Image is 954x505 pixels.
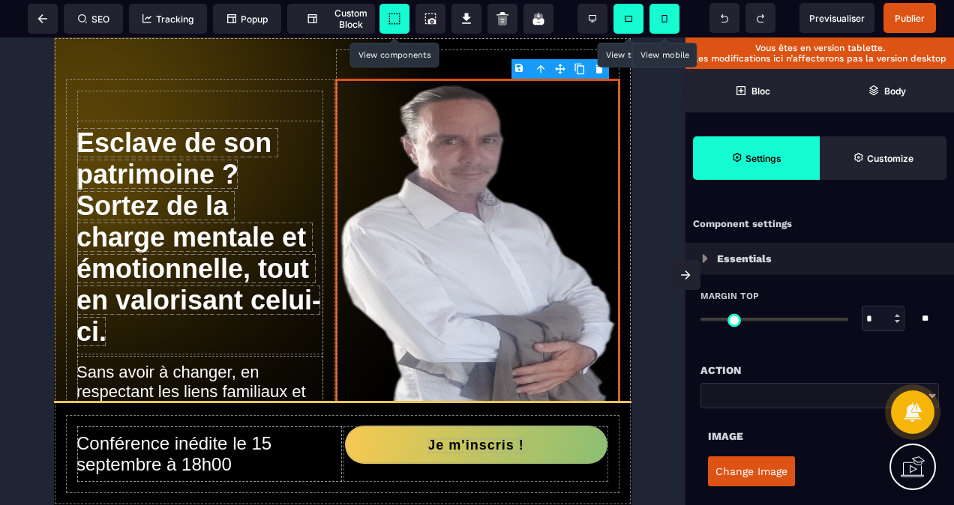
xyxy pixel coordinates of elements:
span: Open Blocks [685,69,820,112]
button: Je m'inscris ! [291,388,553,426]
span: Popup [227,13,268,25]
p: Vous êtes en version tablette. [693,43,946,53]
span: Margin Top [700,290,759,302]
span: Custom Block [295,7,367,30]
p: Essentials [717,250,772,267]
strong: Body [884,85,906,97]
div: Action [700,361,939,379]
span: Tracking [142,13,193,25]
strong: Bloc [751,85,770,97]
span: SEO [78,13,109,25]
span: Publier [895,13,925,24]
p: Les modifications ici n’affecterons pas la version desktop [693,53,946,64]
span: View components [379,4,409,34]
span: Preview [799,3,874,33]
span: Screenshot [415,4,445,34]
div: Component settings [685,210,954,239]
strong: Customize [867,153,913,164]
button: Change Image [708,456,795,486]
h2: Conférence inédite le 15 septembre à 18h00 [22,388,289,445]
span: Settings [693,136,820,180]
span: Previsualiser [809,13,865,24]
div: Image [708,427,931,445]
strong: Settings [745,153,781,164]
span: Open Style Manager [820,136,946,180]
span: Open Layer Manager [820,69,954,112]
b: Esclave de son patrimoine ? Sortez de la charge mentale et émotionnelle, tout en valorisant celui... [22,90,267,309]
img: Alain Jaquier chemise blanc.png [281,41,566,452]
h2: Sans avoir à changer, en respectant les liens familiaux et tout en vous émancipant du regard de l... [22,318,270,411]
